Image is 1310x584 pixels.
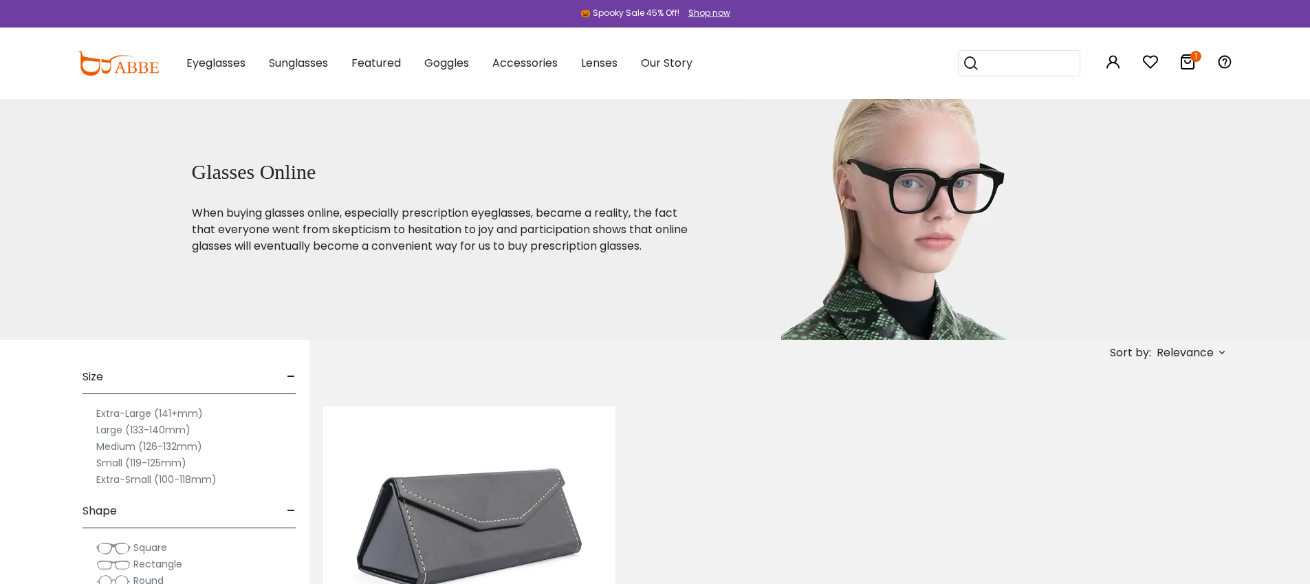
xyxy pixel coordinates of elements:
span: Lenses [581,55,618,71]
span: Rectangle [133,557,182,571]
label: Medium (126-132mm) [96,438,202,455]
span: Eyeglasses [186,55,245,71]
label: Extra-Large (141+mm) [96,405,203,422]
span: Size [83,360,103,393]
a: 1 [1179,56,1196,72]
div: Shop now [688,7,730,19]
img: Square.png [96,541,131,555]
img: Rectangle.png [96,558,131,572]
span: Featured [351,55,401,71]
span: Sunglasses [269,55,328,71]
p: When buying glasses online, especially prescription eyeglasses, became a reality, the fact that e... [192,205,692,255]
i: 1 [1190,51,1201,62]
label: Extra-Small (100-118mm) [96,471,217,488]
label: Small (119-125mm) [96,455,186,471]
h1: Glasses Online [192,160,692,184]
img: glasses online [726,99,1076,340]
label: Large (133-140mm) [96,422,190,438]
span: - [287,360,296,393]
span: - [287,495,296,528]
a: Shop now [681,7,730,19]
span: Our Story [641,55,692,71]
span: Goggles [424,55,469,71]
span: Shape [83,495,117,528]
span: Square [133,541,167,554]
span: Relevance [1157,340,1214,365]
img: abbeglasses.com [78,51,159,76]
span: Accessories [492,55,558,71]
div: 🎃 Spooky Sale 45% Off! [580,7,679,19]
span: Sort by: [1110,345,1151,360]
